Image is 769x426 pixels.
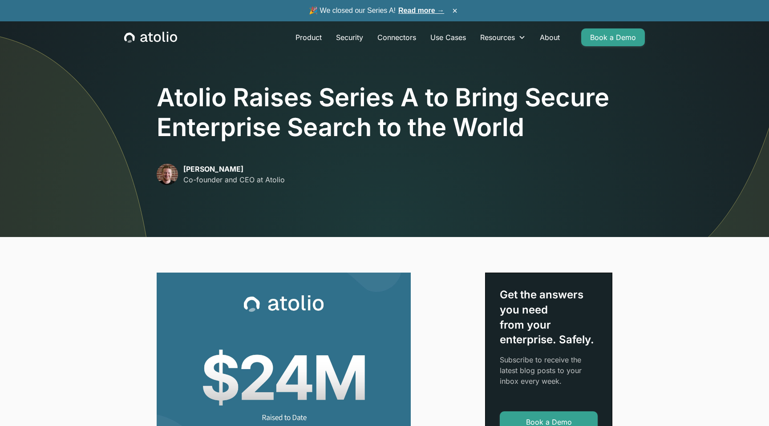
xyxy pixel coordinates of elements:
a: Read more → [398,7,444,14]
span: 🎉 We closed our Series A! [309,5,444,16]
a: Security [329,28,370,46]
a: About [533,28,567,46]
p: Subscribe to receive the latest blog posts to your inbox every week. [500,354,598,386]
p: Co-founder and CEO at Atolio [183,174,285,185]
a: Product [288,28,329,46]
div: Resources [480,32,515,43]
button: × [449,6,460,16]
a: home [124,32,177,43]
div: Get the answers you need from your enterprise. Safely. [500,287,598,347]
a: Connectors [370,28,423,46]
p: [PERSON_NAME] [183,164,285,174]
a: Book a Demo [581,28,645,46]
a: Use Cases [423,28,473,46]
div: Resources [473,28,533,46]
h1: Atolio Raises Series A to Bring Secure Enterprise Search to the World [157,83,612,142]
